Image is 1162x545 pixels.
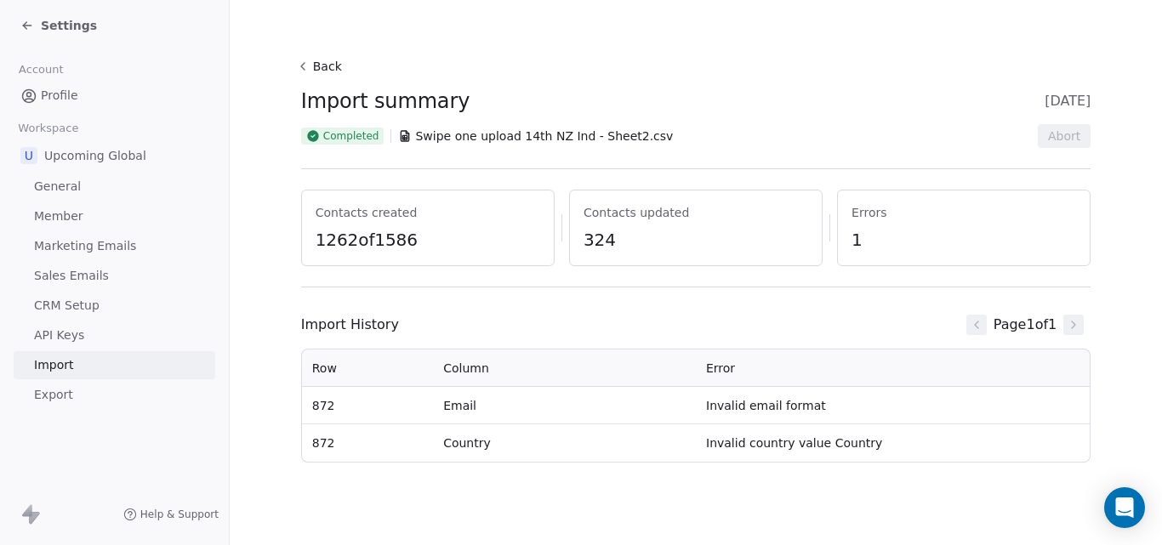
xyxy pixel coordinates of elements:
a: CRM Setup [14,292,215,320]
a: Import [14,351,215,379]
a: API Keys [14,321,215,349]
span: Error [706,361,735,375]
span: 324 [584,228,808,252]
button: Back [294,51,349,82]
button: Abort [1038,124,1091,148]
span: Upcoming Global [44,147,146,164]
span: General [34,178,81,196]
a: Member [14,202,215,230]
a: Settings [20,17,97,34]
span: Member [34,207,83,225]
span: [DATE] [1045,91,1091,111]
a: Marketing Emails [14,232,215,260]
div: Open Intercom Messenger [1104,487,1145,528]
span: Swipe one upload 14th NZ Ind - Sheet2.csv [415,128,673,145]
span: Contacts updated [584,204,808,221]
span: Account [11,57,71,82]
span: Column [443,361,489,375]
td: Invalid country value Country [696,424,1090,462]
span: Import History [301,315,399,335]
span: Workspace [11,116,86,141]
a: Help & Support [123,508,219,521]
td: Country [433,424,696,462]
td: Email [433,387,696,424]
a: Profile [14,82,215,110]
span: Export [34,386,73,404]
span: U [20,147,37,164]
span: Page 1 of 1 [994,315,1057,335]
a: General [14,173,215,201]
span: Import [34,356,73,374]
span: Row [312,361,337,375]
span: 1262 of 1586 [316,228,540,252]
a: Sales Emails [14,262,215,290]
span: Sales Emails [34,267,109,285]
span: Profile [41,87,78,105]
span: Help & Support [140,508,219,521]
span: Errors [852,204,1076,221]
span: 1 [852,228,1076,252]
a: Export [14,381,215,409]
td: Invalid email format [696,387,1090,424]
span: Import summary [301,88,470,114]
span: CRM Setup [34,297,100,315]
span: Marketing Emails [34,237,136,255]
span: API Keys [34,326,84,344]
td: 872 [302,387,433,424]
td: 872 [302,424,433,462]
span: Settings [41,17,97,34]
span: Contacts created [316,204,540,221]
span: Completed [323,129,379,143]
